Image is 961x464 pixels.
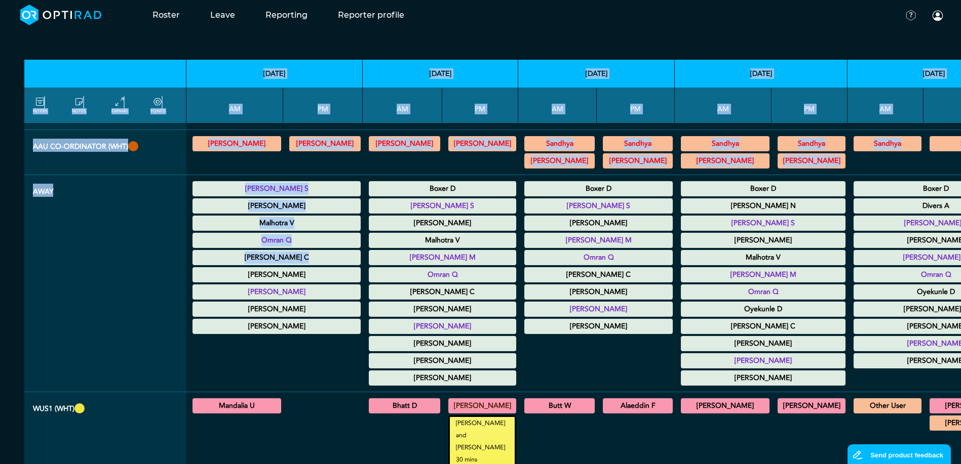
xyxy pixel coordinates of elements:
[779,155,844,167] summary: [PERSON_NAME]
[193,198,361,214] div: Maternity Leave 00:00 - 23:59
[194,286,359,298] summary: [PERSON_NAME]
[24,130,186,175] th: AAU Co-ordinator (WHT)
[194,303,359,315] summary: [PERSON_NAME]
[369,353,516,368] div: Other Leave 00:00 - 23:59
[681,302,845,317] div: Annual Leave 00:00 - 23:59
[526,269,671,281] summary: [PERSON_NAME] C
[186,60,363,88] th: [DATE]
[778,398,845,413] div: US Gynaecology 14:00 - 17:00
[370,251,515,264] summary: [PERSON_NAME] M
[682,269,844,281] summary: [PERSON_NAME] M
[524,198,673,214] div: Study Leave 00:00 - 23:59
[681,250,845,265] div: Annual Leave 00:00 - 23:59
[603,398,673,413] div: General US 13:00 - 16:30
[363,88,442,123] th: AM
[369,302,516,317] div: Maternity Leave 00:00 - 23:59
[518,88,597,123] th: AM
[193,136,281,151] div: AAU Co-ordinator 09:00 - 12:00
[526,217,671,229] summary: [PERSON_NAME]
[193,398,281,413] div: US General Paediatric 09:00 - 12:30
[779,138,844,150] summary: Sandhya
[194,138,280,150] summary: [PERSON_NAME]
[370,183,515,195] summary: Boxer D
[681,319,845,334] div: Annual Leave 00:00 - 23:59
[526,400,593,412] summary: Butt W
[779,400,844,412] summary: [PERSON_NAME]
[681,136,770,151] div: AAU Co-ordinator 09:00 - 12:00
[604,155,671,167] summary: [PERSON_NAME]
[681,336,845,351] div: Maternity Leave 00:00 - 23:59
[778,136,845,151] div: AAU Co-ordinator 12:00 - 16:30
[681,267,845,282] div: Study Leave 00:00 - 23:59
[193,319,361,334] div: Other Leave 00:00 - 23:59
[682,372,844,384] summary: [PERSON_NAME]
[526,200,671,212] summary: [PERSON_NAME] S
[682,320,844,332] summary: [PERSON_NAME] C
[193,267,361,282] div: Maternity Leave 00:00 - 23:59
[370,355,515,367] summary: [PERSON_NAME]
[526,138,593,150] summary: Sandhya
[526,303,671,315] summary: [PERSON_NAME]
[675,88,772,123] th: AM
[682,286,844,298] summary: Omran Q
[369,233,516,248] div: Annual Leave 00:00 - 23:59
[772,88,848,123] th: PM
[369,336,516,351] div: Annual Leave 00:00 - 23:59
[524,233,673,248] div: Study Leave 00:00 - 23:59
[526,286,671,298] summary: [PERSON_NAME]
[848,88,924,123] th: AM
[20,5,102,25] img: brand-opti-rad-logos-blue-and-white-d2f68631ba2948856bd03f2d395fb146ddc8fb01b4b6e9315ea85fa773367...
[854,398,921,413] div: Used by IR all morning 07:00 - 08:00
[518,60,675,88] th: [DATE]
[370,338,515,350] summary: [PERSON_NAME]
[526,251,671,264] summary: Omran Q
[682,200,844,212] summary: [PERSON_NAME] N
[369,370,516,386] div: Other Leave (pm) 12:00 - 23:59
[24,175,186,392] th: Away
[450,138,515,150] summary: [PERSON_NAME]
[604,400,671,412] summary: Alaeddin F
[681,284,845,300] div: Study Leave 00:00 - 23:59
[603,153,673,168] div: AAU Co-ordinator 12:00 - 17:30
[193,216,361,231] div: Annual Leave 00:00 - 23:59
[363,60,518,88] th: [DATE]
[526,155,593,167] summary: [PERSON_NAME]
[283,88,363,123] th: PM
[682,138,768,150] summary: Sandhya
[524,267,673,282] div: Annual Leave 00:00 - 23:59
[369,216,516,231] div: Maternity Leave 00:00 - 23:59
[442,88,518,123] th: PM
[370,286,515,298] summary: [PERSON_NAME] C
[193,302,361,317] div: Annual Leave 00:00 - 23:59
[681,370,845,386] div: Other Leave 00:00 - 23:59
[526,183,671,195] summary: Boxer D
[150,96,165,114] a: collapse/expand expected points
[681,398,770,413] div: General US 09:00 - 12:00
[524,398,595,413] div: US General Adult 08:30 - 12:30
[448,136,516,151] div: AAU Co-ordinator 12:00 - 17:30
[194,400,280,412] summary: Mandalia U
[524,250,673,265] div: Study Leave 00:00 - 23:59
[681,216,845,231] div: Study Leave 00:00 - 23:59
[370,269,515,281] summary: Omran Q
[369,398,440,413] div: US Interventional MSK/US Diagnostic MSK 11:00 - 12:40
[681,233,845,248] div: Maternity Leave 00:00 - 23:59
[682,251,844,264] summary: Malhotra V
[193,250,361,265] div: Annual Leave 00:00 - 23:59
[682,338,844,350] summary: [PERSON_NAME]
[604,138,671,150] summary: Sandhya
[682,217,844,229] summary: [PERSON_NAME] S
[194,320,359,332] summary: [PERSON_NAME]
[193,233,361,248] div: Study Leave 00:00 - 23:59
[193,284,361,300] div: Study Leave 00:00 - 23:59
[524,284,673,300] div: Maternity Leave 00:00 - 23:59
[369,181,516,196] div: Annual Leave 00:00 - 23:59
[370,303,515,315] summary: [PERSON_NAME]
[369,198,516,214] div: Study Leave 00:00 - 23:59
[855,400,920,412] summary: Other User
[289,136,361,151] div: AAU Co-ordinator 12:00 - 17:30
[370,138,439,150] summary: [PERSON_NAME]
[369,319,516,334] div: Study Leave 00:00 - 23:59
[778,153,845,168] div: AAU Co-ordinator 12:00 - 17:30
[682,234,844,246] summary: [PERSON_NAME]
